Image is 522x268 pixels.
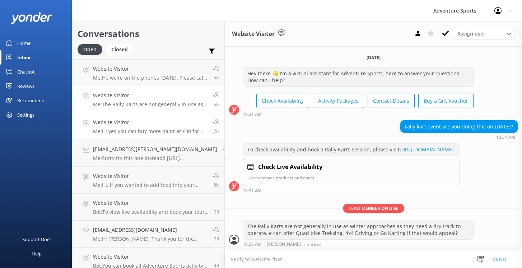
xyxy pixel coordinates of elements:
[11,12,52,24] img: yonder-white-logo.png
[17,36,31,50] div: Home
[106,44,133,55] div: Closed
[93,101,207,108] p: Me: The Rally Karts are not generally in use as winter approaches as they need a dry track to ope...
[243,188,460,193] div: Sep 15 2025 10:31am (UTC +01:00) Europe/London
[214,128,219,134] span: Sep 15 2025 09:06am (UTC +01:00) Europe/London
[243,242,262,246] strong: 10:35 AM
[17,50,31,65] div: Inbox
[72,86,224,113] a: Website VisitorMe:The Rally Karts are not generally in use as winter approaches as they need a dr...
[214,101,219,107] span: Sep 15 2025 10:35am (UTC +01:00) Europe/London
[400,146,455,153] a: [URL][DOMAIN_NAME].
[93,182,207,188] p: Me: Hi, if you wanted to add food into your Paintball package, thats fine, the game finishes 30 m...
[313,94,364,108] button: Activity Packages
[93,128,207,135] p: Me: Hi yes you can buy more paint at £30 for 1000 paint balls, our packages are fully inclusive, ...
[454,28,515,39] div: Assign User
[93,236,207,242] p: Me: Hi [PERSON_NAME], Thank you for the enquiry regarding proof of age. A photo of a passport is ...
[343,204,404,213] span: Team member online
[93,91,207,99] h4: Website Visitor
[418,94,474,108] button: Buy a Gift Voucher
[17,65,35,79] div: Chatbot
[93,226,207,234] h4: [EMAIL_ADDRESS][DOMAIN_NAME]
[243,112,262,117] strong: 10:31 AM
[93,75,207,81] p: Me: Hi, we're on the phones [DATE]. Please call [PHONE_NUMBER] option 2.
[78,44,102,55] div: Open
[93,65,207,73] h4: Website Visitor
[400,135,518,140] div: Sep 15 2025 10:31am (UTC +01:00) Europe/London
[72,59,224,86] a: Website VisitorMe:Hi, we're on the phones [DATE]. Please call [PHONE_NUMBER] option 2.5h
[258,163,322,172] h4: Check Live Availability
[93,253,209,261] h4: Website Visitor
[17,79,34,93] div: Reviews
[78,27,219,41] h2: Conversations
[93,145,217,153] h4: [EMAIL_ADDRESS][PERSON_NAME][DOMAIN_NAME]
[243,67,473,86] div: Hey there 👋 I'm a virtual assistant for Adventure Sports, here to answer your questions. How can ...
[93,172,207,180] h4: Website Visitor
[72,194,224,221] a: Website VisitorBot:To view live availability and book your tour, please visit [URL][DOMAIN_NAME].2d
[267,242,301,246] span: [PERSON_NAME]
[232,29,275,39] h3: Website Visitor
[17,93,45,108] div: Recommend
[32,246,42,261] div: Help
[106,45,137,53] a: Closed
[303,242,321,246] span: • Unread
[368,94,415,108] button: Contact Details
[362,55,385,61] span: [DATE]
[243,112,474,117] div: Sep 15 2025 10:31am (UTC +01:00) Europe/London
[457,30,485,38] span: Assign user
[22,232,51,246] div: Support Docs
[93,209,209,215] p: Bot: To view live availability and book your tour, please visit [URL][DOMAIN_NAME].
[243,220,473,239] div: The Rally Karts are not generally in use as winter approaches as they need a dry track to operate...
[401,121,517,133] div: rally kart event are you doing this on [DATE]?
[72,113,224,140] a: Website VisitorMe:Hi yes you can buy more paint at £30 for 1000 paint balls, our packages are ful...
[93,155,217,161] p: Me: Sorry try this one instead!! [URL][DOMAIN_NAME]
[256,94,309,108] button: Check Availability
[247,174,455,181] p: User chooses products and dates.
[243,144,460,156] div: To check availability and book a Rally Karts session, please visit
[214,209,219,215] span: Sep 12 2025 07:32pm (UTC +01:00) Europe/London
[78,45,106,53] a: Open
[214,182,219,188] span: Sep 15 2025 09:04am (UTC +01:00) Europe/London
[224,155,229,161] span: Sep 15 2025 09:05am (UTC +01:00) Europe/London
[243,189,262,193] strong: 10:31 AM
[17,108,34,122] div: Settings
[496,135,515,140] strong: 10:31 AM
[214,74,219,80] span: Sep 15 2025 11:19am (UTC +01:00) Europe/London
[214,236,219,242] span: Sep 11 2025 08:38pm (UTC +01:00) Europe/London
[243,241,474,246] div: Sep 15 2025 10:35am (UTC +01:00) Europe/London
[72,221,224,248] a: [EMAIL_ADDRESS][DOMAIN_NAME]Me:Hi [PERSON_NAME], Thank you for the enquiry regarding proof of age...
[72,140,224,167] a: [EMAIL_ADDRESS][PERSON_NAME][DOMAIN_NAME]Me:Sorry try this one instead!! [URL][DOMAIN_NAME]8h
[72,167,224,194] a: Website VisitorMe:Hi, if you wanted to add food into your Paintball package, thats fine, the game...
[93,199,209,207] h4: Website Visitor
[93,118,207,126] h4: Website Visitor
